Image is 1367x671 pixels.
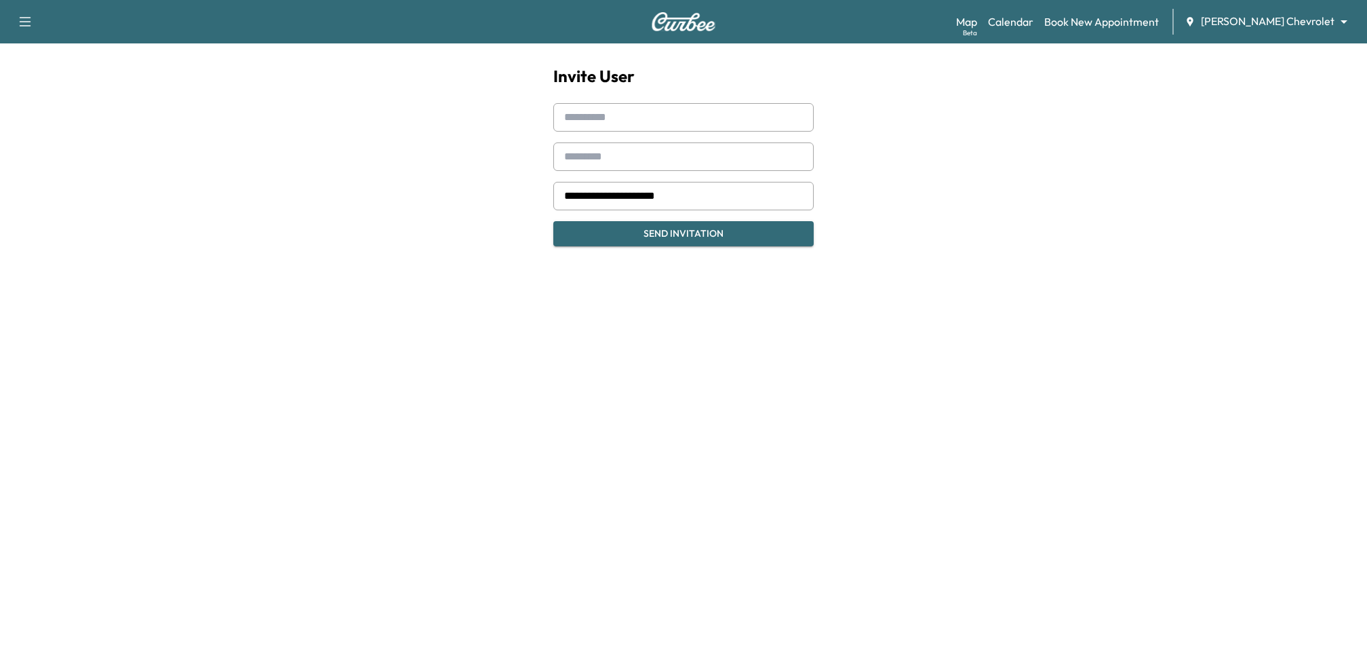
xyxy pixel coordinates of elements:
[963,28,977,38] div: Beta
[553,65,814,87] h1: Invite User
[1044,14,1159,30] a: Book New Appointment
[988,14,1033,30] a: Calendar
[956,14,977,30] a: MapBeta
[553,221,814,246] button: Send Invitation
[651,12,716,31] img: Curbee Logo
[1201,14,1334,29] span: [PERSON_NAME] Chevrolet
